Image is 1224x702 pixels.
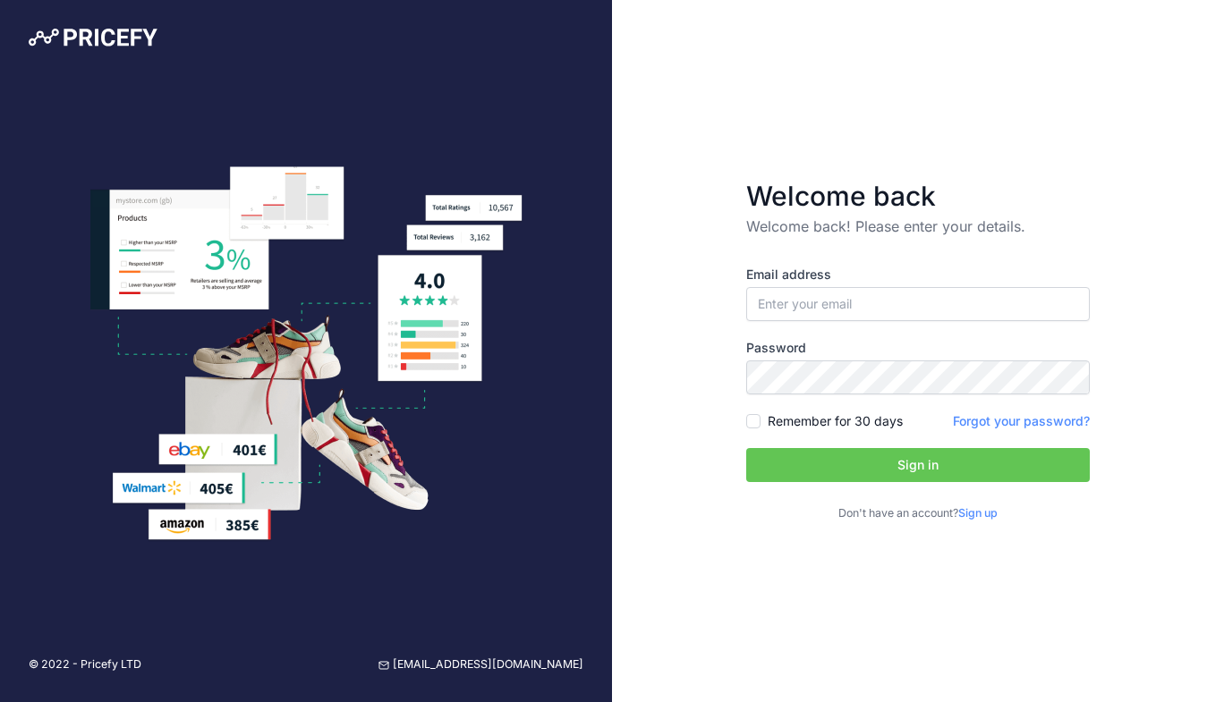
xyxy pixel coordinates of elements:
[746,266,1090,283] label: Email address
[29,29,157,47] img: Pricefy
[958,506,998,520] a: Sign up
[378,656,583,673] a: [EMAIL_ADDRESS][DOMAIN_NAME]
[746,287,1090,321] input: Enter your email
[953,413,1090,428] a: Forgot your password?
[768,412,903,430] label: Remember for 30 days
[746,216,1090,237] p: Welcome back! Please enter your details.
[746,505,1090,522] p: Don't have an account?
[746,448,1090,482] button: Sign in
[29,656,141,673] p: © 2022 - Pricefy LTD
[746,339,1090,357] label: Password
[746,180,1090,212] h3: Welcome back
